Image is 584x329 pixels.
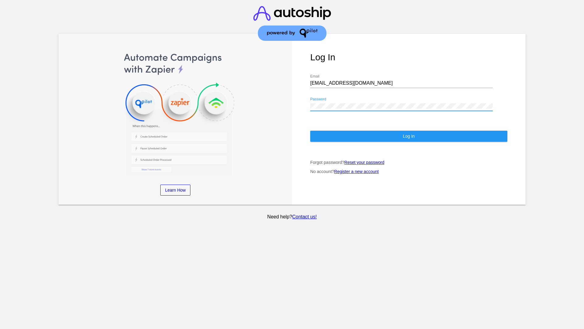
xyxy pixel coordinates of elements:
p: Need help? [57,214,527,220]
input: Email [310,80,493,86]
a: Learn How [160,185,191,196]
span: Learn How [165,188,186,193]
h1: Log In [310,52,507,62]
a: Contact us! [292,214,317,219]
p: No account? [310,169,507,174]
a: Register a new account [334,169,379,174]
p: Forgot password? [310,160,507,165]
button: Log In [310,131,507,142]
a: Reset your password [344,160,384,165]
span: Log In [403,134,415,139]
img: Automate Campaigns with Zapier, QPilot and Klaviyo [77,52,274,175]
